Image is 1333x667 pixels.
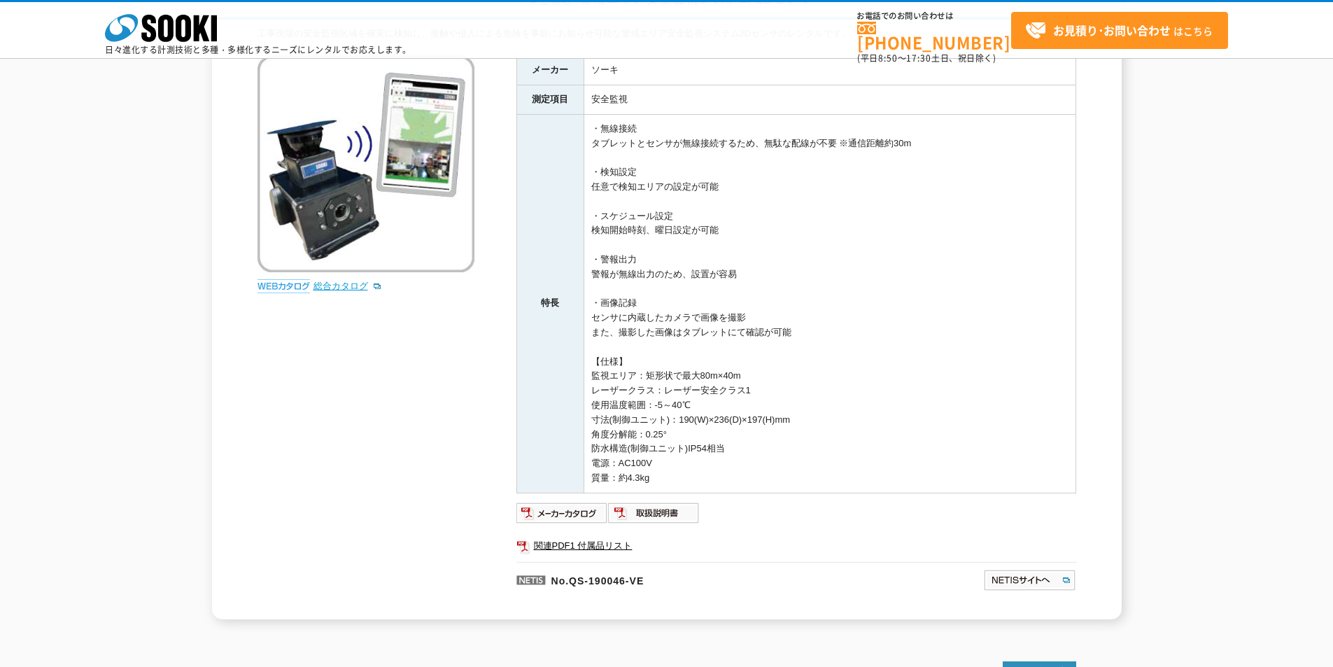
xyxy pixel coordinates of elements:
td: ソーキ [584,56,1075,85]
td: ・無線接続 タブレットとセンサが無線接続するため、無駄な配線が不要 ※通信距離約30m ・検知設定 任意で検知エリアの設定が可能 ・スケジュール設定 検知開始時刻、曜日設定が可能 ・警報出力 警... [584,114,1075,493]
img: 警戒エリア安全監視システム 2Dセンサ - [258,55,474,272]
span: お電話でのお問い合わせは [857,12,1011,20]
th: 特長 [516,114,584,493]
th: メーカー [516,56,584,85]
span: (平日 ～ 土日、祝日除く) [857,52,996,64]
p: No.QS-190046-VE [516,562,848,596]
a: 関連PDF1 付属品リスト [516,537,1076,555]
img: NETISサイトへ [983,569,1076,591]
span: はこちら [1025,20,1213,41]
td: 安全監視 [584,85,1075,114]
img: 取扱説明書 [608,502,700,524]
span: 8:50 [878,52,898,64]
p: 日々進化する計測技術と多種・多様化するニーズにレンタルでお応えします。 [105,45,411,54]
a: [PHONE_NUMBER] [857,22,1011,50]
a: メーカーカタログ [516,511,608,521]
img: メーカーカタログ [516,502,608,524]
a: 取扱説明書 [608,511,700,521]
img: webカタログ [258,279,310,293]
span: 17:30 [906,52,931,64]
th: 測定項目 [516,85,584,114]
a: 総合カタログ [313,281,382,291]
a: お見積り･お問い合わせはこちら [1011,12,1228,49]
strong: お見積り･お問い合わせ [1053,22,1171,38]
